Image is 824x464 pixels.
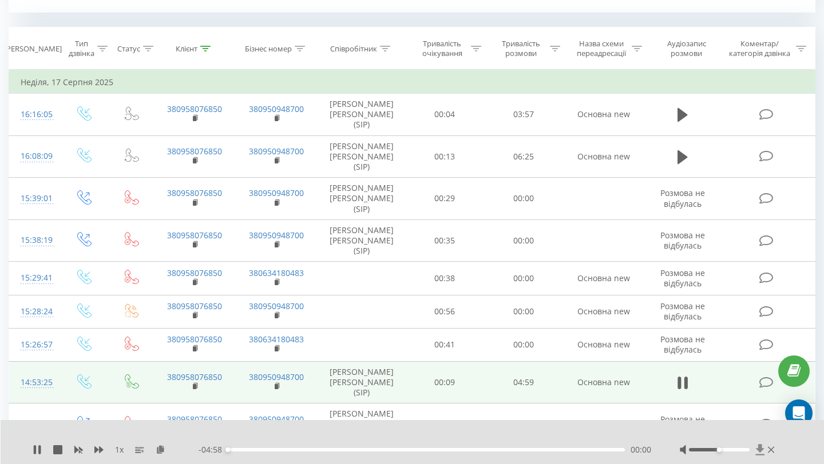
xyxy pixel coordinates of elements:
[660,267,705,289] span: Розмова не відбулась
[21,145,48,167] div: 16:08:09
[484,262,563,295] td: 00:00
[167,230,222,241] a: 380958076850
[318,178,406,220] td: [PERSON_NAME] [PERSON_NAME] (SIP)
[225,447,230,452] div: Accessibility label
[167,103,222,114] a: 380958076850
[318,135,406,178] td: [PERSON_NAME] [PERSON_NAME] (SIP)
[660,187,705,209] span: Розмова не відбулась
[249,301,304,311] a: 380950948700
[249,187,304,198] a: 380950948700
[330,44,377,54] div: Співробітник
[167,334,222,345] a: 380958076850
[484,403,563,446] td: 00:00
[785,399,813,427] div: Open Intercom Messenger
[176,44,197,54] div: Клієнт
[69,39,94,58] div: Тип дзвінка
[484,295,563,328] td: 00:00
[167,267,222,278] a: 380958076850
[115,444,124,455] span: 1 x
[573,39,629,58] div: Назва схеми переадресації
[21,413,48,435] div: 14:49:07
[318,403,406,446] td: [PERSON_NAME] [PERSON_NAME] (SIP)
[21,187,48,210] div: 15:39:01
[563,262,645,295] td: Основна new
[167,414,222,425] a: 380958076850
[21,371,48,394] div: 14:53:25
[4,44,62,54] div: [PERSON_NAME]
[726,39,793,58] div: Коментар/категорія дзвінка
[249,103,304,114] a: 380950948700
[563,94,645,136] td: Основна new
[660,334,705,355] span: Розмова не відбулась
[484,219,563,262] td: 00:00
[406,361,485,403] td: 00:09
[406,219,485,262] td: 00:35
[484,94,563,136] td: 03:57
[167,146,222,157] a: 380958076850
[245,44,292,54] div: Бізнес номер
[406,135,485,178] td: 00:13
[563,135,645,178] td: Основна new
[318,94,406,136] td: [PERSON_NAME] [PERSON_NAME] (SIP)
[660,414,705,435] span: Розмова не відбулась
[249,371,304,382] a: 380950948700
[563,328,645,361] td: Основна new
[117,44,140,54] div: Статус
[717,447,722,452] div: Accessibility label
[318,361,406,403] td: [PERSON_NAME] [PERSON_NAME] (SIP)
[631,444,651,455] span: 00:00
[494,39,547,58] div: Тривалість розмови
[416,39,469,58] div: Тривалість очікування
[249,146,304,157] a: 380950948700
[660,301,705,322] span: Розмова не відбулась
[484,135,563,178] td: 06:25
[249,230,304,241] a: 380950948700
[406,262,485,295] td: 00:38
[484,328,563,361] td: 00:00
[406,94,485,136] td: 00:04
[167,187,222,198] a: 380958076850
[484,178,563,220] td: 00:00
[655,39,718,58] div: Аудіозапис розмови
[167,371,222,382] a: 380958076850
[21,267,48,289] div: 15:29:41
[484,361,563,403] td: 04:59
[406,295,485,328] td: 00:56
[406,178,485,220] td: 00:29
[167,301,222,311] a: 380958076850
[249,267,304,278] a: 380634180483
[563,361,645,403] td: Основна new
[563,295,645,328] td: Основна new
[318,219,406,262] td: [PERSON_NAME] [PERSON_NAME] (SIP)
[21,229,48,251] div: 15:38:19
[660,230,705,251] span: Розмова не відбулась
[406,403,485,446] td: 01:09
[21,334,48,356] div: 15:26:57
[249,334,304,345] a: 380634180483
[199,444,228,455] span: - 04:58
[21,103,48,126] div: 16:16:05
[21,301,48,323] div: 15:28:24
[9,71,815,94] td: Неділя, 17 Серпня 2025
[406,328,485,361] td: 00:41
[249,414,304,425] a: 380950948700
